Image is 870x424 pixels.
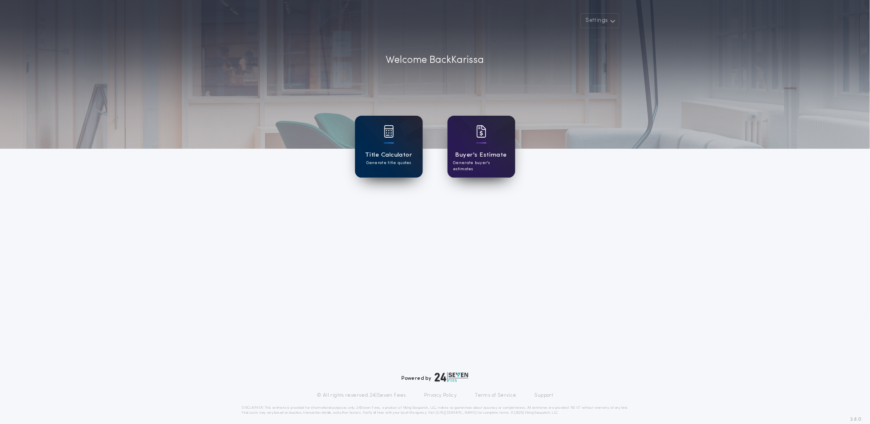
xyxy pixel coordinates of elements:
p: DISCLAIMER: This estimate is provided for informational purposes only. 24|Seven Fees, a product o... [242,405,628,415]
span: 3.8.0 [851,416,862,423]
h1: Buyer's Estimate [455,150,507,160]
a: card iconBuyer's EstimateGenerate buyer's estimates [448,116,515,178]
img: card icon [476,125,486,138]
a: card iconTitle CalculatorGenerate title quotes [355,116,423,178]
div: Powered by [402,372,469,382]
a: Privacy Policy [424,392,457,399]
button: Settings [581,13,619,28]
a: Support [535,392,553,399]
p: Welcome Back Karissa [386,53,484,68]
a: [URL][DOMAIN_NAME] [436,411,476,414]
p: © All rights reserved. 24|Seven Fees [317,392,406,399]
img: logo [435,372,469,382]
p: Generate title quotes [366,160,411,166]
h1: Title Calculator [365,150,412,160]
img: card icon [384,125,394,138]
p: Generate buyer's estimates [453,160,510,172]
a: Terms of Service [475,392,517,399]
